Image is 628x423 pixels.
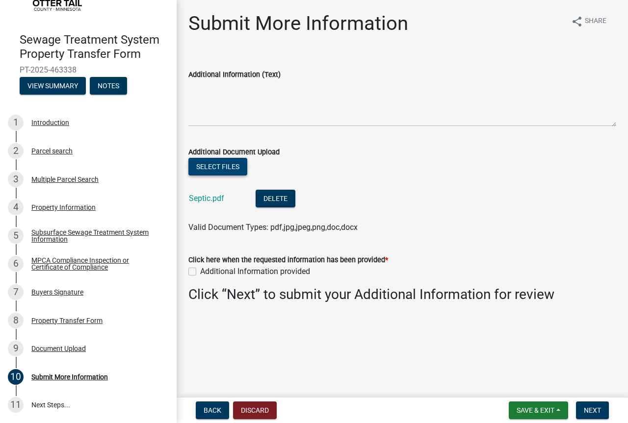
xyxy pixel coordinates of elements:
wm-modal-confirm: Notes [90,82,127,90]
span: Save & Exit [517,406,554,414]
button: View Summary [20,77,86,95]
h1: Submit More Information [188,12,408,35]
div: 10 [8,369,24,385]
wm-modal-confirm: Delete Document [256,195,295,204]
div: Submit More Information [31,373,108,380]
div: Parcel search [31,148,73,154]
span: Share [585,16,606,27]
label: Click here when the requested information has been provided [188,257,388,264]
div: 1 [8,115,24,130]
div: 11 [8,397,24,413]
a: Septic.pdf [189,194,224,203]
div: Document Upload [31,345,86,352]
div: 9 [8,341,24,356]
button: Save & Exit [509,401,568,419]
h3: Click “Next” to submit your Additional Information for review [188,286,616,303]
button: Select files [188,158,247,175]
div: 2 [8,143,24,159]
wm-modal-confirm: Summary [20,82,86,90]
div: Property Transfer Form [31,317,103,324]
div: 6 [8,256,24,272]
div: Property Information [31,204,96,211]
span: PT-2025-463338 [20,65,157,75]
button: Delete [256,190,295,207]
div: 8 [8,313,24,328]
div: 5 [8,228,24,244]
span: Back [204,406,221,414]
div: Subsurface Sewage Treatment System Information [31,229,161,243]
div: Buyers Signature [31,289,83,296]
button: Back [196,401,229,419]
span: Next [584,406,601,414]
button: shareShare [563,12,614,31]
button: Notes [90,77,127,95]
button: Discard [233,401,277,419]
div: Introduction [31,119,69,126]
div: MPCA Compliance Inspection or Certificate of Compliance [31,257,161,271]
i: share [571,16,583,27]
div: Multiple Parcel Search [31,176,99,183]
h4: Sewage Treatment System Property Transfer Form [20,33,169,61]
div: 4 [8,199,24,215]
span: Valid Document Types: pdf,jpg,jpeg,png,doc,docx [188,223,358,232]
label: Additional Document Upload [188,149,280,156]
button: Next [576,401,609,419]
div: 7 [8,284,24,300]
label: Additional Information (Text) [188,72,281,78]
label: Additional Information provided [200,266,310,277]
div: 3 [8,172,24,187]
